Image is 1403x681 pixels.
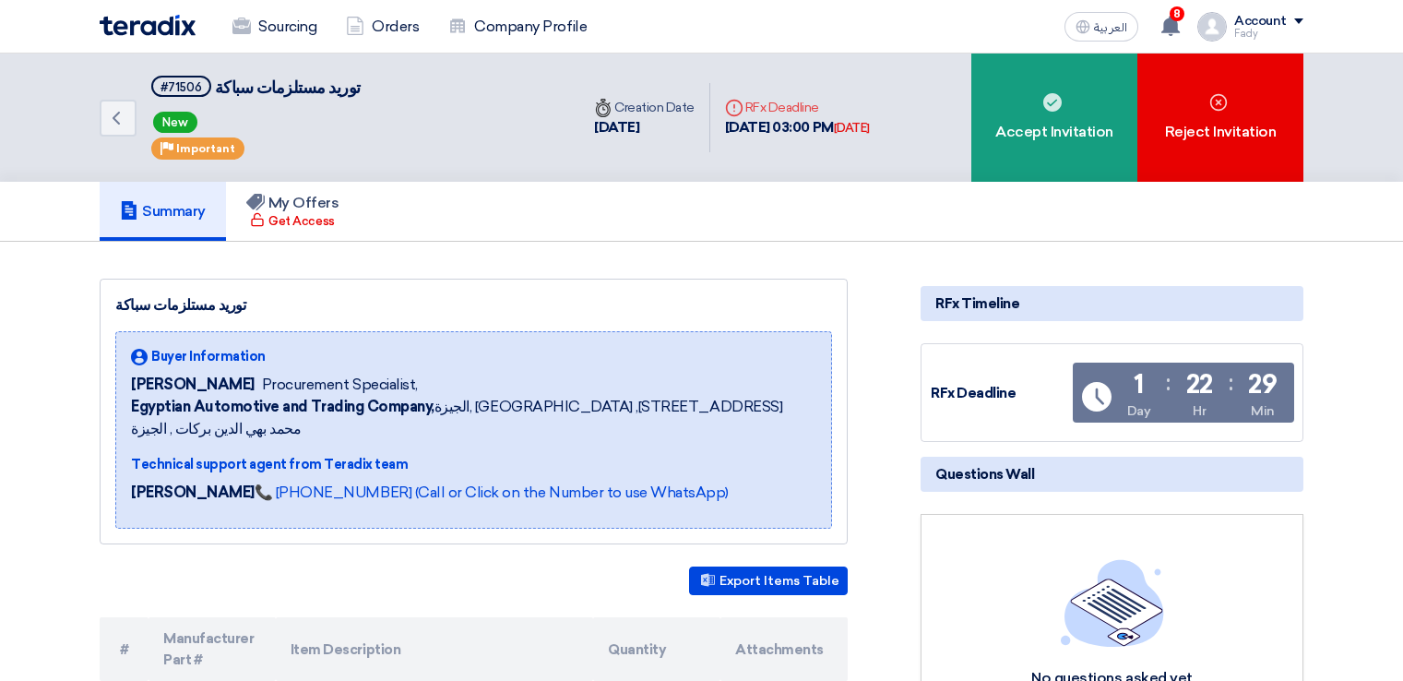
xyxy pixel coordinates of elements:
[176,142,235,155] span: Important
[131,396,816,440] span: الجيزة, [GEOGRAPHIC_DATA] ,[STREET_ADDRESS] محمد بهي الدين بركات , الجيزة
[246,194,339,212] h5: My Offers
[255,484,729,501] a: 📞 [PHONE_NUMBER] (Call or Click on the Number to use WhatsApp)
[1251,401,1275,421] div: Min
[921,286,1303,321] div: RFx Timeline
[131,455,816,474] div: Technical support agent from Teradix team
[725,117,870,138] div: [DATE] 03:00 PM
[689,567,848,595] button: Export Items Table
[1234,29,1303,39] div: Fady
[115,294,832,317] div: توريد مستلزمات سباكة
[151,76,361,99] h5: توريد مستلزمات سباكة
[434,6,601,47] a: Company Profile
[593,617,720,681] th: Quantity
[1127,401,1151,421] div: Day
[215,78,361,98] span: توريد مستلزمات سباكة
[149,617,276,681] th: Manufacturer Part #
[276,617,594,681] th: Item Description
[971,54,1137,182] div: Accept Invitation
[725,98,870,117] div: RFx Deadline
[931,383,1069,404] div: RFx Deadline
[1137,54,1303,182] div: Reject Invitation
[935,464,1034,484] span: Questions Wall
[131,484,255,501] strong: [PERSON_NAME]
[226,182,360,241] a: My Offers Get Access
[1234,14,1287,30] div: Account
[834,119,870,137] div: [DATE]
[153,112,197,133] span: New
[1197,12,1227,42] img: profile_test.png
[1061,559,1164,646] img: empty_state_list.svg
[100,617,149,681] th: #
[1134,372,1144,398] div: 1
[1094,21,1127,34] span: العربية
[262,374,418,396] span: Procurement Specialist,
[1064,12,1138,42] button: العربية
[120,202,206,221] h5: Summary
[131,398,434,415] b: Egyptian Automotive and Trading Company,
[1193,401,1206,421] div: Hr
[1186,372,1213,398] div: 22
[720,617,848,681] th: Attachments
[218,6,331,47] a: Sourcing
[250,212,334,231] div: Get Access
[100,182,226,241] a: Summary
[331,6,434,47] a: Orders
[1166,366,1171,400] div: :
[1248,372,1277,398] div: 29
[161,81,202,93] div: #71506
[100,15,196,36] img: Teradix logo
[131,374,255,396] span: [PERSON_NAME]
[594,117,695,138] div: [DATE]
[1229,366,1233,400] div: :
[1170,6,1184,21] span: 8
[594,98,695,117] div: Creation Date
[151,347,266,366] span: Buyer Information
